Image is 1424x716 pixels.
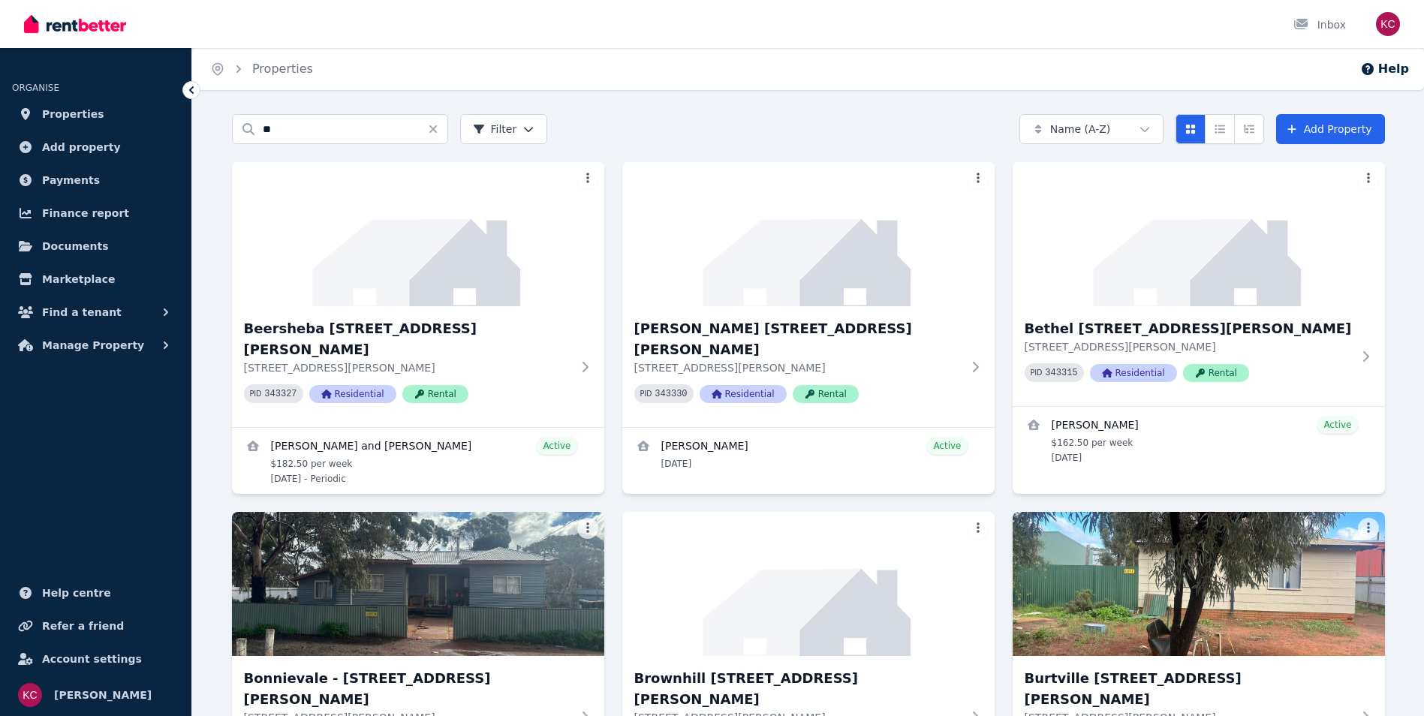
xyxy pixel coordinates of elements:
img: Krystal Carew [18,683,42,707]
button: Compact list view [1205,114,1235,144]
span: Refer a friend [42,617,124,635]
h3: Bonnievale - [STREET_ADDRESS][PERSON_NAME] [244,668,571,710]
p: [STREET_ADDRESS][PERSON_NAME] [634,360,962,375]
div: Inbox [1293,17,1346,32]
span: Manage Property [42,336,144,354]
a: Beersheba Lot 32/1 Sharpe Drive, Mount BurgesBeersheba [STREET_ADDRESS][PERSON_NAME][STREET_ADDRE... [232,162,604,427]
button: Find a tenant [12,297,179,327]
a: Account settings [12,644,179,674]
a: Finance report [12,198,179,228]
span: Finance report [42,204,129,222]
img: Bonnievale - Lot 9/1 Sharpe Drive, Mount Burges [232,512,604,656]
small: PID [1031,369,1043,377]
span: [PERSON_NAME] [54,686,152,704]
button: Expanded list view [1234,114,1264,144]
img: Bethel Lot 20/1 Sharpe Drive, Mount Burges [1013,162,1385,306]
span: Documents [42,237,109,255]
span: Residential [1090,364,1177,382]
button: Manage Property [12,330,179,360]
img: Krystal Carew [1376,12,1400,36]
span: Name (A-Z) [1050,122,1111,137]
a: Properties [12,99,179,129]
img: Beersheba Lot 32/1 Sharpe Drive, Mount Burges [232,162,604,306]
a: View details for Tanya Davidson [1013,407,1385,473]
h3: Beersheba [STREET_ADDRESS][PERSON_NAME] [244,318,571,360]
a: Help centre [12,578,179,608]
span: Rental [793,385,859,403]
code: 343330 [655,389,687,399]
h3: Brownhill [STREET_ADDRESS][PERSON_NAME] [634,668,962,710]
span: Add property [42,138,121,156]
button: More options [968,518,989,539]
button: Name (A-Z) [1019,114,1164,144]
span: Residential [700,385,787,403]
div: View options [1176,114,1264,144]
button: More options [577,168,598,189]
nav: Breadcrumb [192,48,331,90]
span: Account settings [42,650,142,668]
span: Marketplace [42,270,115,288]
a: Documents [12,231,179,261]
button: Card view [1176,114,1206,144]
small: PID [640,390,652,398]
a: View details for Cherina Mckenzie and Bevan Simpson [232,428,604,494]
span: Rental [1183,364,1249,382]
h3: Burtville [STREET_ADDRESS][PERSON_NAME] [1025,668,1352,710]
a: View details for Krystal Carew [622,428,995,479]
img: Bethany Lot 28/1 Sharpe Drive, Mount Burges [622,162,995,306]
button: Clear search [427,114,448,144]
span: Find a tenant [42,303,122,321]
a: Properties [252,62,313,76]
p: [STREET_ADDRESS][PERSON_NAME] [244,360,571,375]
span: Help centre [42,584,111,602]
a: Marketplace [12,264,179,294]
a: Bethany Lot 28/1 Sharpe Drive, Mount Burges[PERSON_NAME] [STREET_ADDRESS][PERSON_NAME][STREET_ADD... [622,162,995,427]
small: PID [250,390,262,398]
code: 343327 [264,389,297,399]
a: Refer a friend [12,611,179,641]
img: Burtville Lot 2/1 Sharpe Drive, Mount Burges [1013,512,1385,656]
span: Filter [473,122,517,137]
button: More options [1358,168,1379,189]
a: Bethel Lot 20/1 Sharpe Drive, Mount BurgesBethel [STREET_ADDRESS][PERSON_NAME][STREET_ADDRESS][PE... [1013,162,1385,406]
button: Help [1360,60,1409,78]
span: Residential [309,385,396,403]
p: [STREET_ADDRESS][PERSON_NAME] [1025,339,1352,354]
span: Rental [402,385,468,403]
button: Filter [460,114,548,144]
span: Payments [42,171,100,189]
button: More options [577,518,598,539]
a: Add property [12,132,179,162]
button: More options [1358,518,1379,539]
span: ORGANISE [12,83,59,93]
button: More options [968,168,989,189]
span: Properties [42,105,104,123]
img: Brownhill Lot 22B/1 Sharpe Drive, Mount Burges [622,512,995,656]
iframe: Intercom live chat [1373,665,1409,701]
h3: [PERSON_NAME] [STREET_ADDRESS][PERSON_NAME] [634,318,962,360]
a: Add Property [1276,114,1385,144]
h3: Bethel [STREET_ADDRESS][PERSON_NAME] [1025,318,1352,339]
img: RentBetter [24,13,126,35]
a: Payments [12,165,179,195]
code: 343315 [1045,368,1077,378]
